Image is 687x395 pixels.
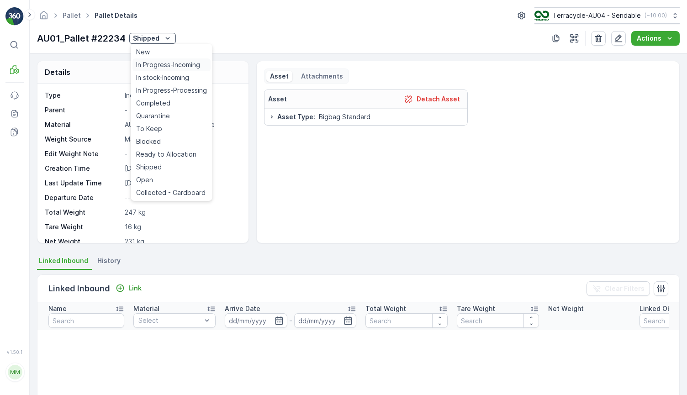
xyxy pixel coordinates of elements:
[587,281,650,296] button: Clear Filters
[277,112,315,121] span: Asset Type :
[112,283,145,294] button: Link
[129,33,176,44] button: Shipped
[125,179,239,188] p: [DATE] 12:51
[48,304,67,313] p: Name
[289,315,292,326] p: -
[136,163,162,172] span: Shipped
[225,304,260,313] p: Arrive Date
[300,72,343,81] p: Attachments
[125,222,239,232] p: 16 kg
[45,91,121,100] p: Type
[45,135,121,144] p: Weight Source
[125,237,239,246] p: 231 kg
[417,95,460,104] p: Detach Asset
[5,7,24,26] img: logo
[45,164,121,173] p: Creation Time
[131,44,212,201] ul: Shipped
[534,7,680,24] button: Terracycle-AU04 - Sendable(+10:00)
[136,150,196,159] span: Ready to Allocation
[645,12,667,19] p: ( +10:00 )
[125,105,239,115] p: -
[268,95,287,104] p: Asset
[548,304,584,313] p: Net Weight
[136,73,189,82] span: In stock-Incoming
[125,149,239,158] p: -
[45,179,121,188] p: Last Update Time
[631,31,680,46] button: Actions
[138,316,201,325] p: Select
[136,99,170,108] span: Completed
[128,284,142,293] p: Link
[125,135,239,144] p: Manual
[39,256,88,265] span: Linked Inbound
[133,34,159,43] p: Shipped
[97,256,121,265] span: History
[5,349,24,355] span: v 1.50.1
[136,137,161,146] span: Blocked
[294,313,357,328] input: dd/mm/yyyy
[136,111,170,121] span: Quarantine
[48,282,110,295] p: Linked Inbound
[136,86,207,95] span: In Progress-Processing
[400,94,464,105] button: Detach Asset
[136,60,200,69] span: In Progress-Incoming
[637,34,661,43] p: Actions
[136,188,206,197] span: Collected - Cardboard
[48,313,124,328] input: Search
[133,304,159,313] p: Material
[45,208,121,217] p: Total Weight
[125,193,239,202] p: --
[136,175,153,184] span: Open
[45,222,121,232] p: Tare Weight
[534,11,549,21] img: terracycle_logo.png
[605,284,645,293] p: Clear Filters
[63,11,81,19] a: Pallet
[5,357,24,388] button: MM
[225,313,287,328] input: dd/mm/yyyy
[45,120,121,129] p: Material
[125,164,239,173] p: [DATE] 12:21
[125,91,239,100] p: Incoming
[45,105,121,115] p: Parent
[136,47,150,57] span: New
[457,304,495,313] p: Tare Weight
[39,14,49,21] a: Homepage
[125,120,239,129] p: AU-PI0032 I Home and Office
[136,124,162,133] span: To Keep
[45,67,70,78] p: Details
[270,72,289,81] p: Asset
[365,304,406,313] p: Total Weight
[319,112,370,121] span: Bigbag Standard
[45,237,121,246] p: Net Weight
[8,365,22,379] div: MM
[93,11,139,20] span: Pallet Details
[45,193,121,202] p: Departure Date
[125,208,239,217] p: 247 kg
[553,11,641,20] p: Terracycle-AU04 - Sendable
[365,313,448,328] input: Search
[45,149,121,158] p: Edit Weight Note
[457,313,539,328] input: Search
[639,304,684,313] p: Linked Object
[37,32,126,45] p: AU01_Pallet #22234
